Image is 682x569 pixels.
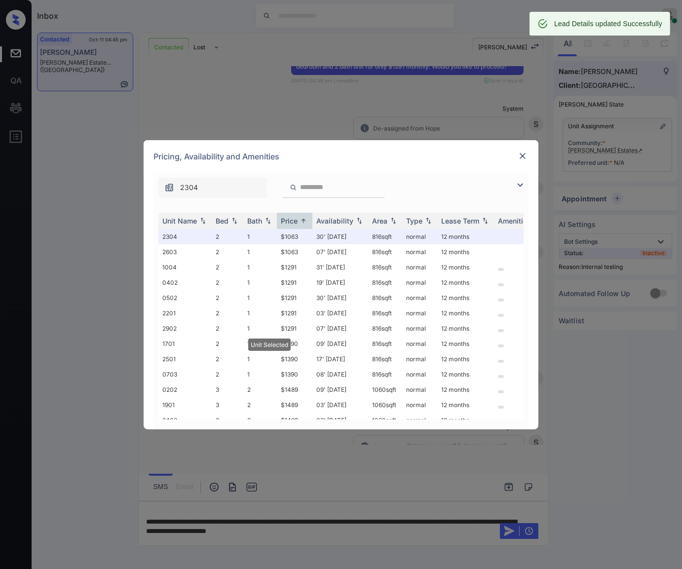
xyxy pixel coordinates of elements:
[243,244,277,260] td: 1
[212,413,243,428] td: 3
[263,217,273,224] img: sorting
[162,217,197,225] div: Unit Name
[514,179,526,191] img: icon-zuma
[316,217,353,225] div: Availability
[243,367,277,382] td: 1
[402,413,437,428] td: normal
[368,275,402,290] td: 816 sqft
[158,351,212,367] td: 2501
[437,367,494,382] td: 12 months
[423,217,433,224] img: sorting
[243,336,277,351] td: 1
[437,305,494,321] td: 12 months
[402,244,437,260] td: normal
[372,217,387,225] div: Area
[312,244,368,260] td: 07' [DATE]
[158,290,212,305] td: 0502
[368,397,402,413] td: 1060 sqft
[312,290,368,305] td: 30' [DATE]
[180,182,198,193] span: 2304
[402,275,437,290] td: normal
[158,367,212,382] td: 0703
[368,321,402,336] td: 816 sqft
[554,15,662,33] div: Lead Details updated Successfully
[198,217,208,224] img: sorting
[277,336,312,351] td: $1390
[402,367,437,382] td: normal
[158,260,212,275] td: 1004
[212,382,243,397] td: 3
[277,413,312,428] td: $1489
[312,351,368,367] td: 17' [DATE]
[402,321,437,336] td: normal
[312,413,368,428] td: 03' [DATE]
[243,229,277,244] td: 1
[299,217,308,225] img: sorting
[277,321,312,336] td: $1291
[277,290,312,305] td: $1291
[277,275,312,290] td: $1291
[368,244,402,260] td: 816 sqft
[243,351,277,367] td: 1
[158,413,212,428] td: 2402
[437,290,494,305] td: 12 months
[158,244,212,260] td: 2603
[212,260,243,275] td: 2
[437,321,494,336] td: 12 months
[368,351,402,367] td: 816 sqft
[158,305,212,321] td: 2201
[277,229,312,244] td: $1063
[212,367,243,382] td: 2
[437,229,494,244] td: 12 months
[368,305,402,321] td: 816 sqft
[437,382,494,397] td: 12 months
[277,382,312,397] td: $1489
[247,217,262,225] div: Bath
[402,397,437,413] td: normal
[368,413,402,428] td: 1060 sqft
[312,321,368,336] td: 07' [DATE]
[368,382,402,397] td: 1060 sqft
[368,367,402,382] td: 816 sqft
[281,217,298,225] div: Price
[158,275,212,290] td: 0402
[243,321,277,336] td: 1
[437,275,494,290] td: 12 months
[437,413,494,428] td: 12 months
[290,183,297,192] img: icon-zuma
[312,367,368,382] td: 08' [DATE]
[354,217,364,224] img: sorting
[212,321,243,336] td: 2
[368,260,402,275] td: 816 sqft
[402,305,437,321] td: normal
[437,260,494,275] td: 12 months
[229,217,239,224] img: sorting
[243,260,277,275] td: 1
[158,397,212,413] td: 1901
[212,229,243,244] td: 2
[368,290,402,305] td: 816 sqft
[243,290,277,305] td: 1
[158,382,212,397] td: 0202
[212,397,243,413] td: 3
[388,217,398,224] img: sorting
[402,351,437,367] td: normal
[212,305,243,321] td: 2
[312,229,368,244] td: 30' [DATE]
[277,260,312,275] td: $1291
[212,351,243,367] td: 2
[402,290,437,305] td: normal
[212,275,243,290] td: 2
[437,244,494,260] td: 12 months
[402,260,437,275] td: normal
[158,336,212,351] td: 1701
[312,382,368,397] td: 09' [DATE]
[312,397,368,413] td: 03' [DATE]
[243,413,277,428] td: 2
[212,244,243,260] td: 2
[402,336,437,351] td: normal
[243,275,277,290] td: 1
[277,305,312,321] td: $1291
[277,244,312,260] td: $1063
[437,351,494,367] td: 12 months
